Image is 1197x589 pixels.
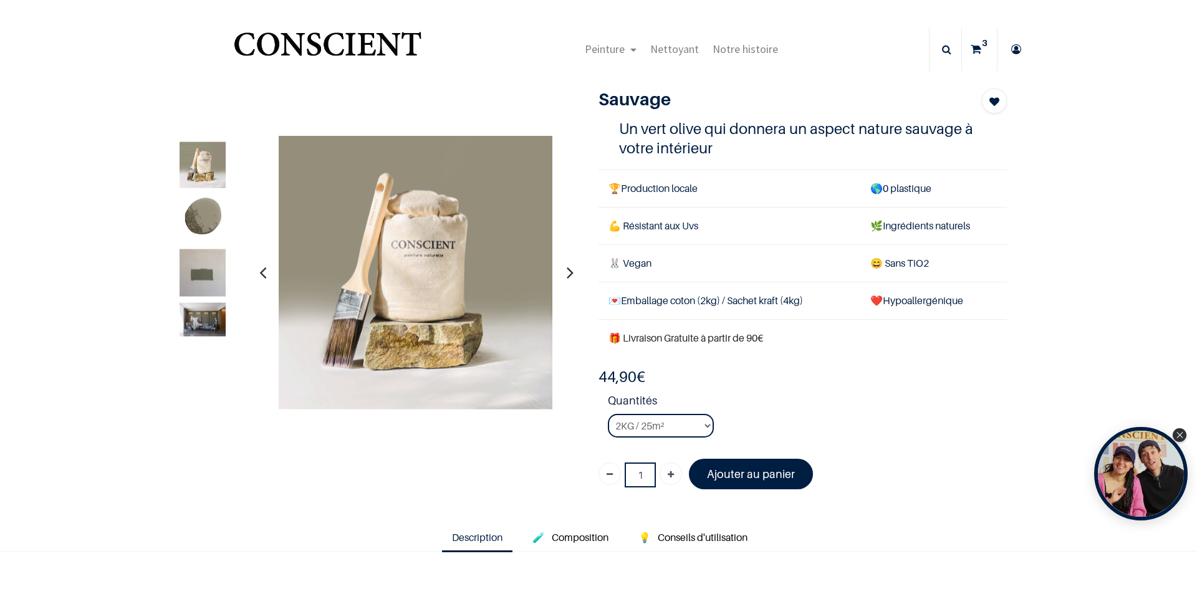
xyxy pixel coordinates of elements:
[231,25,424,74] a: Logo of Conscient
[860,244,1007,282] td: ans TiO2
[598,170,860,207] td: Production locale
[585,42,625,56] span: Peinture
[608,219,698,232] span: 💪 Résistant aux Uvs
[598,462,621,485] a: Supprimer
[598,368,637,386] span: 44,90
[598,282,860,320] td: Emballage coton (2kg) / Sachet kraft (4kg)
[180,141,226,188] img: Product image
[598,368,645,386] b: €
[979,37,991,49] sup: 3
[870,257,890,269] span: 😄 S
[982,89,1007,113] button: Add to wishlist
[962,27,997,71] a: 3
[598,89,946,110] h1: Sauvage
[870,219,883,232] span: 🌿
[707,467,795,481] font: Ajouter au panier
[658,531,748,544] span: Conseils d'utilisation
[860,207,1007,244] td: Ingrédients naturels
[608,332,763,344] font: 🎁 Livraison Gratuite à partir de 90€
[231,25,424,74] img: Conscient
[552,531,608,544] span: Composition
[279,135,553,409] img: Product image
[608,182,621,194] span: 🏆
[713,42,778,56] span: Notre histoire
[608,257,651,269] span: 🐰 Vegan
[1173,428,1186,442] div: Close Tolstoy widget
[452,531,502,544] span: Description
[180,249,226,310] img: Product image
[532,531,545,544] span: 🧪
[689,459,813,489] a: Ajouter au panier
[180,195,226,241] img: Product image
[989,94,999,109] span: Add to wishlist
[608,392,1007,414] strong: Quantités
[619,119,987,158] h4: Un vert olive qui donnera un aspect nature sauvage à votre intérieur
[860,282,1007,320] td: ❤️Hypoallergénique
[608,294,621,307] span: 💌
[638,531,651,544] span: 💡
[578,27,643,71] a: Peinture
[660,462,682,485] a: Ajouter
[180,302,226,336] img: Product image
[650,42,699,56] span: Nettoyant
[1094,427,1188,520] div: Tolstoy bubble widget
[870,182,883,194] span: 🌎
[1094,427,1188,520] div: Open Tolstoy widget
[860,170,1007,207] td: 0 plastique
[1094,427,1188,520] div: Open Tolstoy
